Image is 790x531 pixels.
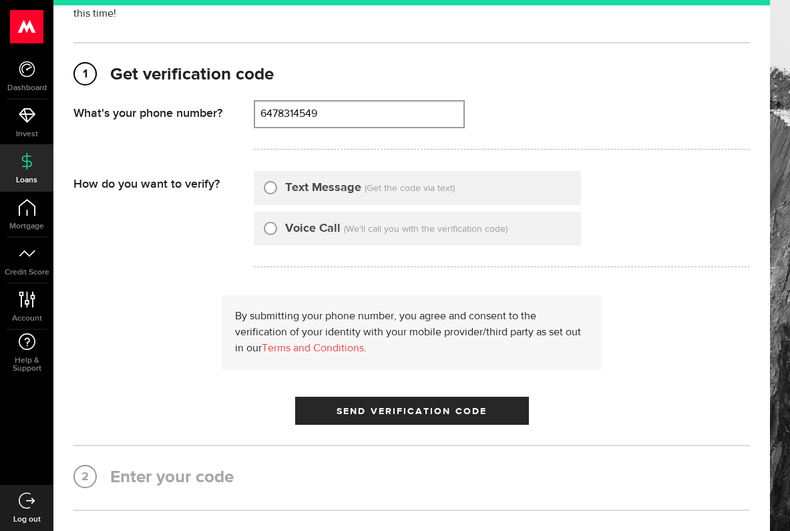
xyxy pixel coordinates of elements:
span: (We'll call you with the verification code) [344,224,508,234]
div: How do you want to verify? [73,171,254,192]
span: (Get the code via text) [365,184,455,193]
span: 2 [75,466,95,488]
span: Send Verification Code [337,407,487,416]
input: Voice Call [264,220,277,233]
label: Voice Call [285,220,341,238]
a: Terms and Conditions [262,343,364,354]
div: By submitting your phone number, you agree and consent to the verification of your identity with ... [222,295,602,370]
h2: Get verification code [73,63,750,87]
input: Text Message [264,179,277,192]
div: What's your phone number? [73,100,254,121]
button: Send Verification Code [295,397,529,425]
label: Text Message [285,179,361,197]
h2: Enter your code [73,466,750,490]
span: 1 [75,63,95,85]
button: Open LiveChat chat widget [11,5,51,45]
